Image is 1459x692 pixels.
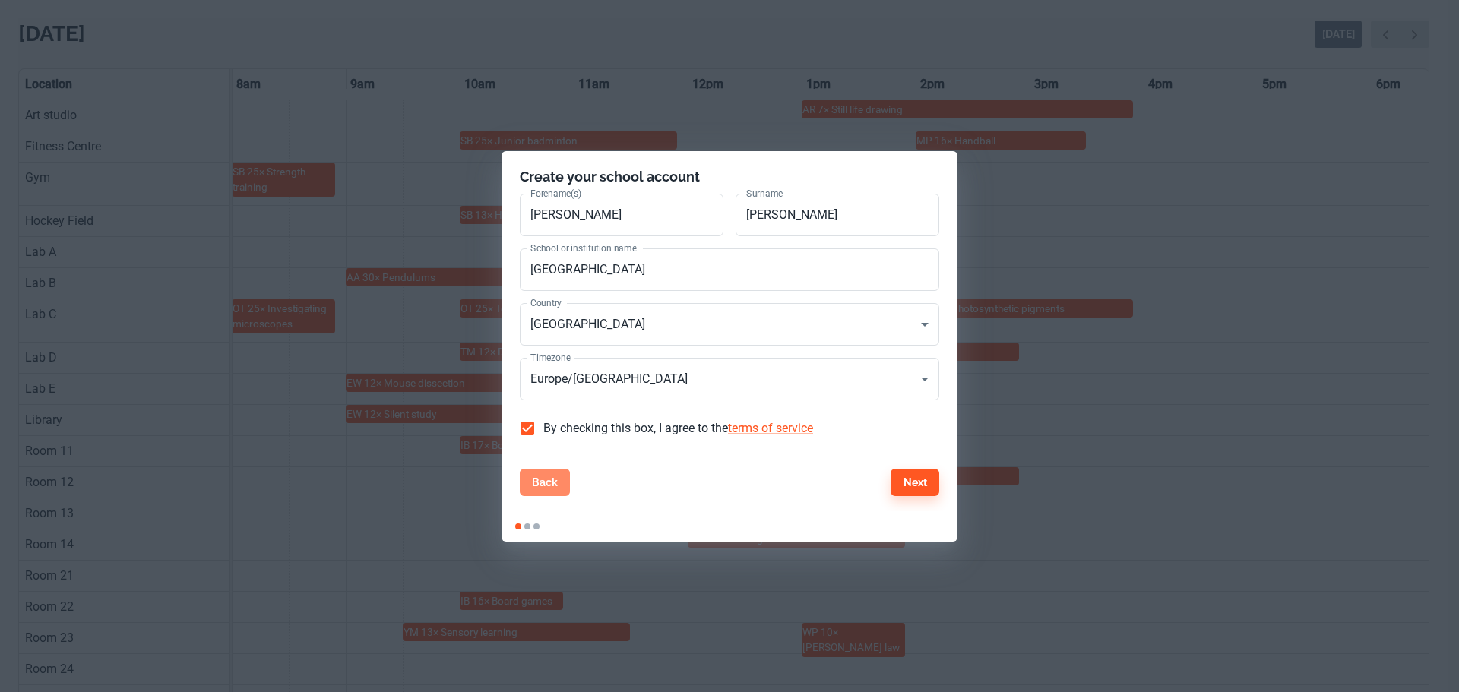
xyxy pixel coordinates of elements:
a: terms of service [728,421,813,435]
label: Timezone [530,351,571,364]
div: Europe/[GEOGRAPHIC_DATA] [520,358,939,400]
label: Forename(s) [530,187,582,200]
h6: Create your school account [520,166,939,188]
div: [GEOGRAPHIC_DATA] [520,303,939,346]
button: Back [520,469,570,496]
label: School or institution name [530,242,637,254]
button: Next [891,469,939,496]
label: Country [530,296,562,309]
label: Surname [746,187,783,200]
p: By checking this box, I agree to the [543,419,813,438]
